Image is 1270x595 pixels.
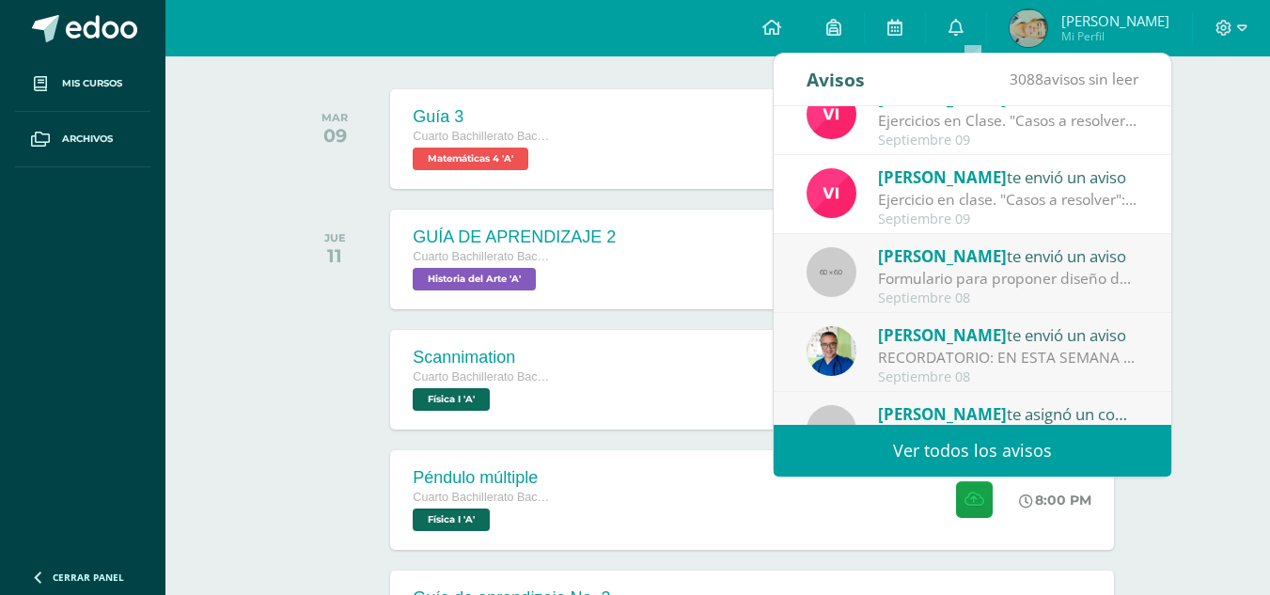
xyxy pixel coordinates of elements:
[413,388,490,411] span: Física I 'A'
[878,403,1007,425] span: [PERSON_NAME]
[413,250,554,263] span: Cuarto Bachillerato Bachillerato en CCLL con Orientación en Diseño Gráfico
[413,268,536,290] span: Historia del Arte 'A'
[15,56,150,112] a: Mis cursos
[878,290,1139,306] div: Septiembre 08
[878,211,1139,227] div: Septiembre 09
[807,168,856,218] img: bd6d0aa147d20350c4821b7c643124fa.png
[807,405,856,455] img: 60x60
[413,107,554,127] div: Guía 3
[413,148,528,170] span: Matemáticas 4 'A'
[878,110,1139,132] div: Ejercicios en Clase. "Casos a resolver": Buenos días estimados estudiantes, un gusto saludarle. C...
[321,124,348,147] div: 09
[413,348,554,368] div: Scannimation
[324,244,346,267] div: 11
[878,322,1139,347] div: te envió un aviso
[878,369,1139,385] div: Septiembre 08
[878,268,1139,290] div: Formulario para proponer diseño de chumpa promo 77: Buenas tardes apreciados jóvenes, a continuac...
[53,571,124,584] span: Cerrar panel
[878,347,1139,368] div: RECORDATORIO: EN ESTA SEMANA SE DEBE DE ENTREGAR LA MAQUETA. DE PREFERENCIA ENTREGARLO EL DÍA DE ...
[807,89,856,139] img: bd6d0aa147d20350c4821b7c643124fa.png
[62,76,122,91] span: Mis cursos
[878,243,1139,268] div: te envió un aviso
[413,130,554,143] span: Cuarto Bachillerato Bachillerato en CCLL con Orientación en Diseño Gráfico
[878,133,1139,149] div: Septiembre 09
[774,425,1171,477] a: Ver todos los avisos
[413,468,554,488] div: Péndulo múltiple
[321,111,348,124] div: MAR
[324,231,346,244] div: JUE
[413,370,554,384] span: Cuarto Bachillerato Bachillerato en CCLL con Orientación en Diseño Gráfico
[413,509,490,531] span: Física I 'A'
[878,401,1139,426] div: te asignó un comentario en 'Guia de aprendizaje 4' para 'Diseño Gráfico I'
[878,324,1007,346] span: [PERSON_NAME]
[807,326,856,376] img: 692ded2a22070436d299c26f70cfa591.png
[878,245,1007,267] span: [PERSON_NAME]
[807,247,856,297] img: 60x60
[1010,69,1043,89] span: 3088
[15,112,150,167] a: Archivos
[413,227,616,247] div: GUÍA DE APRENDIZAJE 2
[1061,11,1169,30] span: [PERSON_NAME]
[1010,69,1138,89] span: avisos sin leer
[413,491,554,504] span: Cuarto Bachillerato Bachillerato en CCLL con Orientación en Diseño Gráfico
[1010,9,1047,47] img: 7e96c599dc59bbbb4f30c2d78f6b81ba.png
[878,189,1139,211] div: Ejercicio en clase. "Casos a resolver": Buenos días estimados estudiantes, un gusto saludarle. Co...
[1019,492,1091,509] div: 8:00 PM
[1061,28,1169,44] span: Mi Perfil
[62,132,113,147] span: Archivos
[878,164,1139,189] div: te envió un aviso
[807,54,865,105] div: Avisos
[878,166,1007,188] span: [PERSON_NAME]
